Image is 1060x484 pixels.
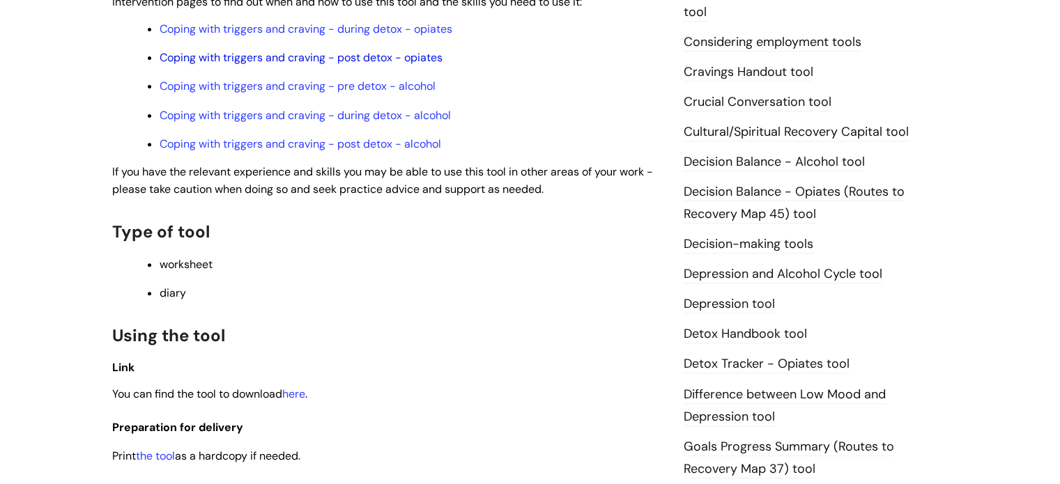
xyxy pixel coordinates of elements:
[684,123,909,141] a: Cultural/Spiritual Recovery Capital tool
[160,286,186,300] span: diary
[684,386,886,426] a: Difference between Low Mood and Depression tool
[160,257,213,272] span: worksheet
[112,387,307,401] span: You can find the tool to download .
[160,136,441,151] a: Coping with triggers and craving - post detox - alcohol
[112,420,243,435] span: Preparation for delivery
[112,164,653,196] span: If you have the relevant experience and skills you may be able to use this tool in other areas of...
[684,265,882,283] a: Depression and Alcohol Cycle tool
[684,153,865,171] a: Decision Balance - Alcohol tool
[684,355,850,373] a: Detox Tracker - Opiates tool
[684,295,775,313] a: Depression tool
[160,22,452,36] a: Coping with triggers and craving - during detox - opiates
[684,325,807,343] a: Detox Handbook tool
[136,448,175,463] a: the tool
[684,438,894,478] a: Goals Progress Summary (Routes to Recovery Map 37) tool
[160,50,443,65] a: Coping with triggers and craving - post detox - opiates
[112,221,210,242] span: Type of tool
[112,448,300,463] span: Print as a hardcopy if needed.
[684,235,813,253] a: Decision-making tools
[684,33,861,52] a: Considering employment tools
[112,325,225,346] span: Using the tool
[160,108,451,123] a: Coping with triggers and craving - during detox - alcohol
[684,183,905,224] a: Decision Balance - Opiates (Routes to Recovery Map 45) tool
[112,360,135,375] span: Link
[684,63,813,81] a: Cravings Handout tool
[684,93,831,111] a: Crucial Conversation tool
[282,387,305,401] a: here
[160,79,436,93] a: Coping with triggers and craving - pre detox - alcohol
